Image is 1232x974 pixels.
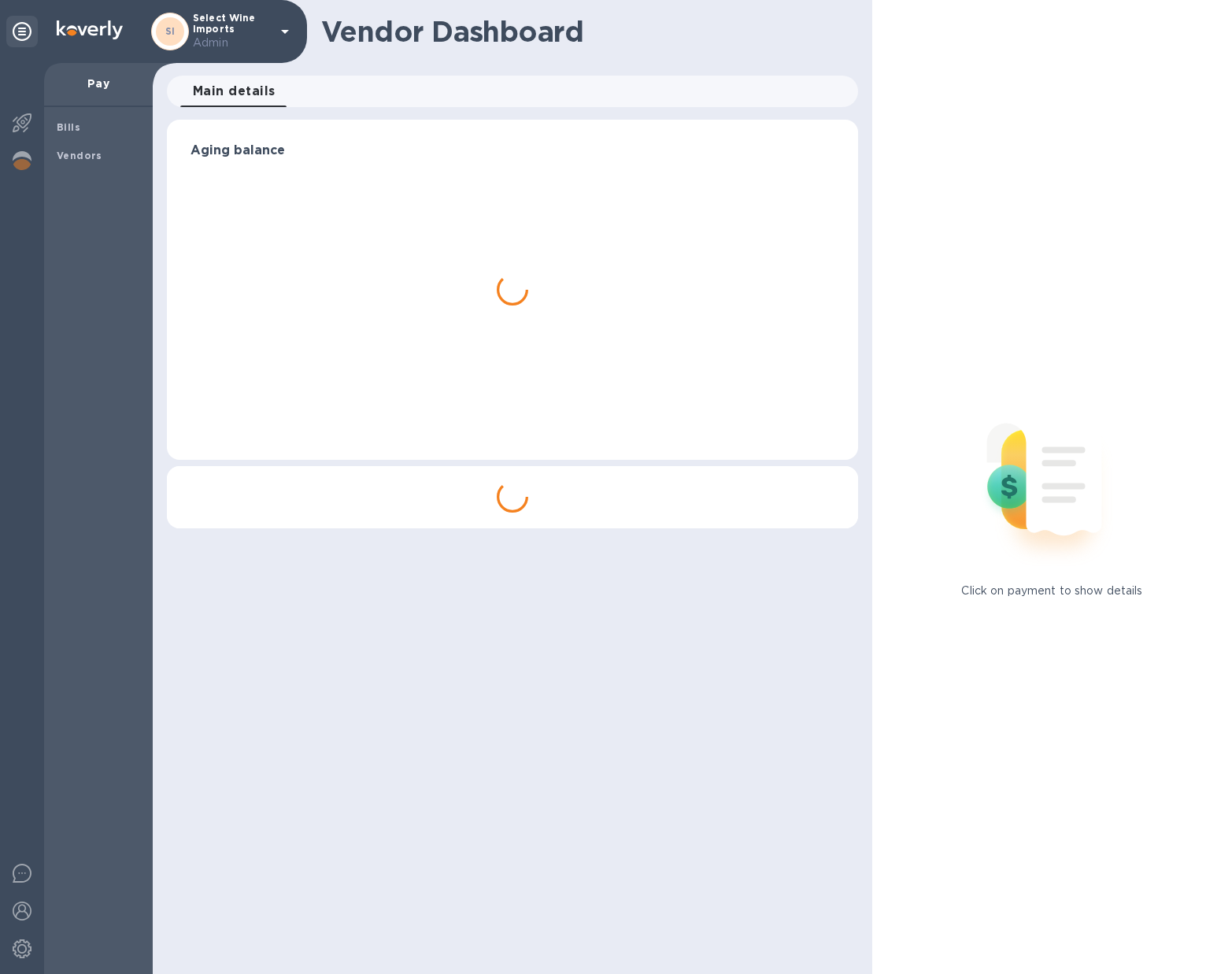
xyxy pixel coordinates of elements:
[57,76,140,91] p: Pay
[961,583,1142,599] p: Click on payment to show details
[57,150,102,161] b: Vendors
[6,16,38,47] div: Unpin categories
[193,35,272,51] p: Admin
[321,15,847,48] h1: Vendor Dashboard
[193,13,272,51] p: Select Wine Imports
[165,25,176,37] b: SI
[191,143,834,158] h3: Aging balance
[57,20,123,39] img: Logo
[193,80,276,102] span: Main details
[57,121,80,133] b: Bills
